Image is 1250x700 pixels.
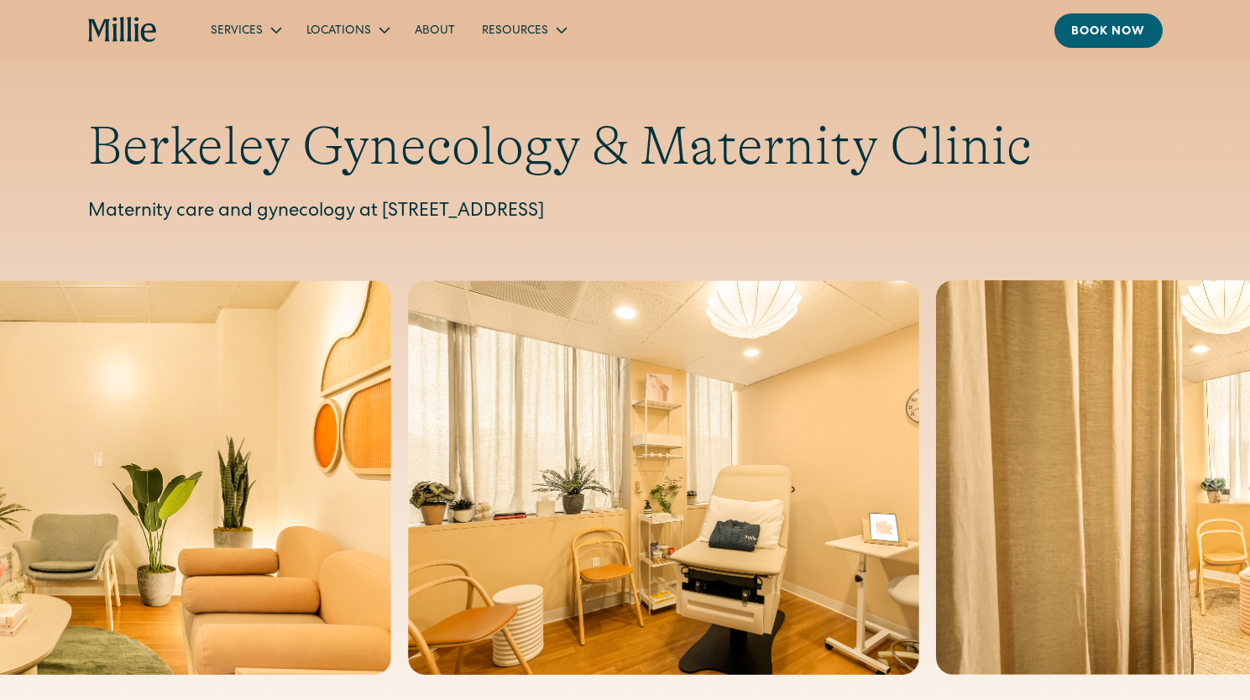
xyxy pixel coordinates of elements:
div: Resources [482,23,548,40]
h1: Berkeley Gynecology & Maternity Clinic [88,114,1163,179]
div: Locations [293,16,401,44]
div: Locations [306,23,371,40]
div: Resources [468,16,578,44]
a: home [88,17,158,44]
a: About [401,16,468,44]
div: Services [211,23,263,40]
a: Book now [1054,13,1163,48]
p: Maternity care and gynecology at [STREET_ADDRESS] [88,199,1163,227]
div: Book now [1071,24,1146,41]
div: Services [197,16,293,44]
